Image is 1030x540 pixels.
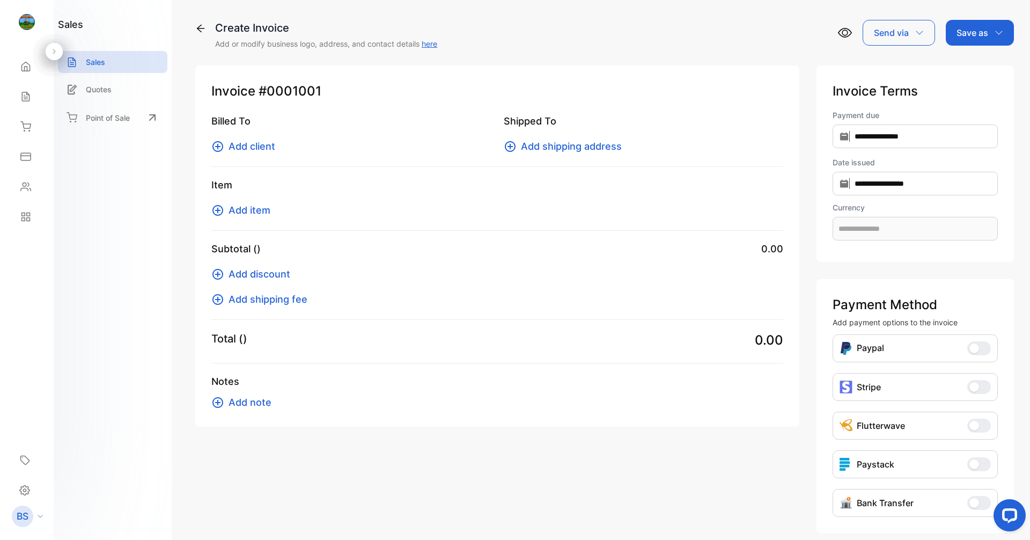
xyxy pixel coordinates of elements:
button: Add item [211,203,277,217]
p: Invoice Terms [833,82,998,101]
p: Billed To [211,114,491,128]
p: Send via [874,26,909,39]
h1: sales [58,17,83,32]
button: Send via [863,20,935,46]
p: Item [211,178,783,192]
p: Paypal [857,341,884,355]
span: Add shipping address [521,139,622,154]
img: icon [840,381,852,393]
p: Save as [957,26,988,39]
p: Bank Transfer [857,497,914,509]
a: Quotes [58,78,167,100]
p: Flutterwave [857,419,905,432]
button: Add note [211,395,278,410]
p: Add payment options to the invoice [833,317,998,328]
button: Add client [211,139,282,154]
span: Add item [229,203,270,217]
span: 0.00 [761,242,783,256]
label: Date issued [833,157,998,168]
span: Add note [229,395,271,410]
button: Save as [946,20,1014,46]
p: Paystack [857,458,894,471]
span: Add shipping fee [229,292,307,307]
iframe: LiveChat chat widget [985,495,1030,540]
a: here [422,39,437,48]
span: Add discount [229,267,290,281]
img: icon [840,458,852,471]
p: Total () [211,331,247,347]
div: Create Invoice [215,20,437,36]
p: Notes [211,374,783,389]
p: Payment Method [833,295,998,315]
p: Invoice [211,82,783,101]
p: Sales [86,56,105,68]
p: Subtotal () [211,242,261,256]
button: Add shipping fee [211,292,314,307]
label: Payment due [833,110,998,121]
span: #0001001 [259,82,321,101]
a: Point of Sale [58,106,167,129]
span: 0.00 [755,331,783,350]
img: Icon [840,497,852,509]
button: Add discount [211,267,297,281]
label: Currency [833,202,998,213]
p: Add or modify business logo, address, and contact details [215,38,437,49]
p: Point of Sale [86,112,130,123]
a: Sales [58,51,167,73]
p: Quotes [86,84,112,95]
span: Add client [229,139,275,154]
p: Shipped To [504,114,783,128]
p: Stripe [857,381,881,393]
p: BS [17,509,28,523]
img: Icon [840,341,852,355]
button: Add shipping address [504,139,628,154]
img: Icon [840,419,852,432]
img: logo [19,14,35,30]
